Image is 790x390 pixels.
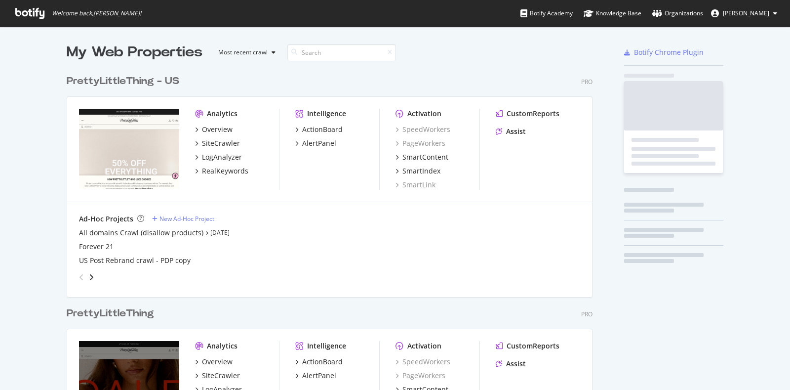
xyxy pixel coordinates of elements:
div: Pro [581,310,592,318]
button: Most recent crawl [210,44,279,60]
a: SmartLink [395,180,435,190]
div: Botify Chrome Plugin [634,47,704,57]
div: ActionBoard [302,125,343,134]
div: angle-left [75,269,88,285]
div: CustomReports [507,341,559,351]
a: CustomReports [496,109,559,119]
span: Martha Williams [723,9,769,17]
div: Assist [506,127,526,136]
a: SmartContent [395,152,448,162]
a: AlertPanel [295,371,336,381]
span: Welcome back, [PERSON_NAME] ! [52,9,141,17]
div: Intelligence [307,109,346,119]
div: Analytics [207,341,237,351]
div: Overview [202,125,233,134]
a: SmartIndex [395,166,440,176]
a: PrettyLittleThing [67,306,158,321]
div: Pro [581,78,592,86]
a: Overview [195,357,233,367]
a: CustomReports [496,341,559,351]
div: AlertPanel [302,371,336,381]
a: SiteCrawler [195,138,240,148]
div: Assist [506,359,526,369]
div: Activation [407,341,441,351]
div: Botify Academy [520,8,573,18]
a: Forever 21 [79,242,114,252]
a: SpeedWorkers [395,125,450,134]
a: PrettyLittleThing - US [67,74,183,88]
a: US Post Rebrand crawl - PDP copy [79,256,191,265]
div: ActionBoard [302,357,343,367]
div: LogAnalyzer [202,152,242,162]
img: prettylittlething.us [79,109,179,189]
div: SiteCrawler [202,138,240,148]
div: angle-right [88,272,95,282]
div: Overview [202,357,233,367]
div: Knowledge Base [584,8,641,18]
div: Ad-Hoc Projects [79,214,133,224]
div: New Ad-Hoc Project [159,215,214,223]
a: AlertPanel [295,138,336,148]
a: [DATE] [210,228,230,237]
a: Botify Chrome Plugin [624,47,704,57]
div: CustomReports [507,109,559,119]
a: ActionBoard [295,357,343,367]
a: LogAnalyzer [195,152,242,162]
a: Overview [195,125,233,134]
div: Analytics [207,109,237,119]
a: Assist [496,359,526,369]
a: PageWorkers [395,138,445,148]
div: PrettyLittleThing - US [67,74,179,88]
div: SiteCrawler [202,371,240,381]
div: RealKeywords [202,166,248,176]
input: Search [287,44,396,61]
div: Organizations [652,8,703,18]
a: All domains Crawl (disallow products) [79,228,203,238]
a: New Ad-Hoc Project [152,215,214,223]
div: My Web Properties [67,43,202,62]
a: ActionBoard [295,125,343,134]
button: [PERSON_NAME] [703,5,785,21]
div: SmartContent [402,152,448,162]
div: Activation [407,109,441,119]
div: SmartIndex [402,166,440,176]
a: SpeedWorkers [395,357,450,367]
a: PageWorkers [395,371,445,381]
div: AlertPanel [302,138,336,148]
a: SiteCrawler [195,371,240,381]
a: Assist [496,127,526,136]
a: RealKeywords [195,166,248,176]
div: Most recent crawl [218,49,268,55]
div: PrettyLittleThing [67,306,154,321]
div: Intelligence [307,341,346,351]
